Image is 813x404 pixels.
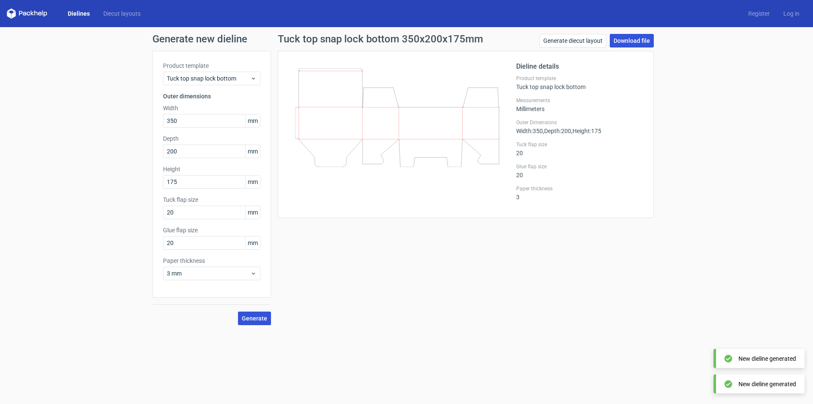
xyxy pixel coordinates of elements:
[516,61,643,72] h2: Dieline details
[777,9,806,18] a: Log in
[278,34,483,44] h1: Tuck top snap lock bottom 350x200x175mm
[516,163,643,170] label: Glue flap size
[516,119,643,126] label: Outer Dimensions
[571,128,601,134] span: , Height : 175
[245,145,260,158] span: mm
[245,237,260,249] span: mm
[242,315,267,321] span: Generate
[610,34,654,47] a: Download file
[152,34,661,44] h1: Generate new dieline
[245,176,260,188] span: mm
[516,75,643,82] label: Product template
[738,354,796,363] div: New dieline generated
[516,97,643,112] div: Millimeters
[61,9,97,18] a: Dielines
[516,141,643,148] label: Tuck flap size
[167,269,250,278] span: 3 mm
[163,256,260,265] label: Paper thickness
[516,185,643,192] label: Paper thickness
[245,206,260,219] span: mm
[516,128,543,134] span: Width : 350
[741,9,777,18] a: Register
[543,128,571,134] span: , Depth : 200
[163,195,260,204] label: Tuck flap size
[516,185,643,201] div: 3
[516,163,643,178] div: 20
[163,165,260,173] label: Height
[163,226,260,234] label: Glue flap size
[163,92,260,100] h3: Outer dimensions
[516,75,643,90] div: Tuck top snap lock bottom
[245,114,260,127] span: mm
[163,134,260,143] label: Depth
[163,61,260,70] label: Product template
[516,97,643,104] label: Measurements
[738,380,796,388] div: New dieline generated
[539,34,606,47] a: Generate diecut layout
[167,74,250,83] span: Tuck top snap lock bottom
[238,312,271,325] button: Generate
[163,104,260,112] label: Width
[97,9,147,18] a: Diecut layouts
[516,141,643,156] div: 20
